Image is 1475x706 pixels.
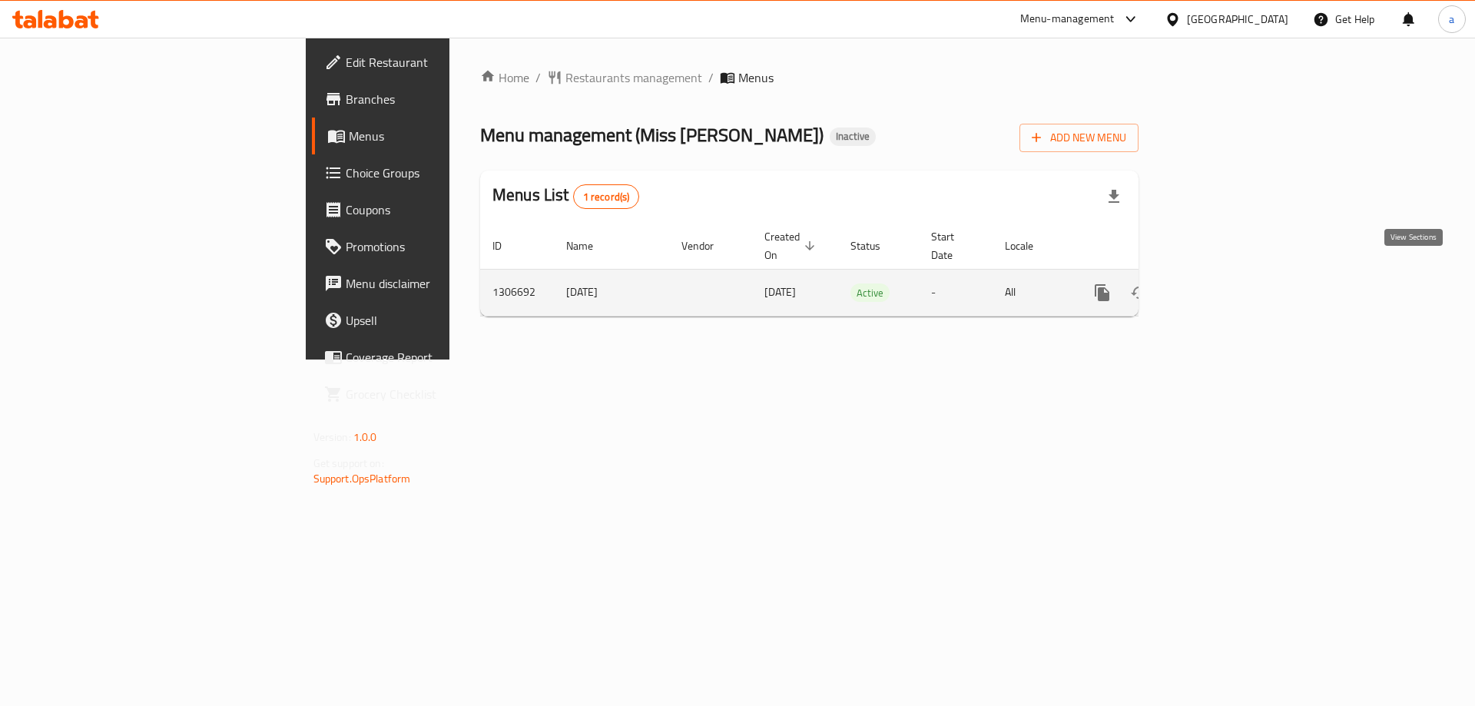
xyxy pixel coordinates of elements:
[312,339,552,376] a: Coverage Report
[312,44,552,81] a: Edit Restaurant
[312,154,552,191] a: Choice Groups
[681,237,734,255] span: Vendor
[480,223,1244,317] table: enhanced table
[1019,124,1139,152] button: Add New Menu
[1187,11,1288,28] div: [GEOGRAPHIC_DATA]
[480,118,824,152] span: Menu management ( Miss [PERSON_NAME] )
[764,282,796,302] span: [DATE]
[349,127,540,145] span: Menus
[312,376,552,413] a: Grocery Checklist
[492,184,639,209] h2: Menus List
[346,385,540,403] span: Grocery Checklist
[313,453,384,473] span: Get support on:
[738,68,774,87] span: Menus
[764,227,820,264] span: Created On
[1095,178,1132,215] div: Export file
[850,283,890,302] div: Active
[1020,10,1115,28] div: Menu-management
[554,269,669,316] td: [DATE]
[919,269,993,316] td: -
[346,90,540,108] span: Branches
[346,164,540,182] span: Choice Groups
[312,228,552,265] a: Promotions
[346,274,540,293] span: Menu disclaimer
[565,68,702,87] span: Restaurants management
[1084,274,1121,311] button: more
[993,269,1072,316] td: All
[346,348,540,366] span: Coverage Report
[708,68,714,87] li: /
[312,118,552,154] a: Menus
[1072,223,1244,270] th: Actions
[566,237,613,255] span: Name
[312,81,552,118] a: Branches
[480,68,1139,87] nav: breadcrumb
[1449,11,1454,28] span: a
[1005,237,1053,255] span: Locale
[574,190,639,204] span: 1 record(s)
[850,284,890,302] span: Active
[312,302,552,339] a: Upsell
[313,427,351,447] span: Version:
[312,265,552,302] a: Menu disclaimer
[346,201,540,219] span: Coupons
[313,469,411,489] a: Support.OpsPlatform
[312,191,552,228] a: Coupons
[830,128,876,146] div: Inactive
[492,237,522,255] span: ID
[931,227,974,264] span: Start Date
[353,427,377,447] span: 1.0.0
[346,237,540,256] span: Promotions
[547,68,702,87] a: Restaurants management
[850,237,900,255] span: Status
[346,53,540,71] span: Edit Restaurant
[573,184,640,209] div: Total records count
[1032,128,1126,147] span: Add New Menu
[830,130,876,143] span: Inactive
[346,311,540,330] span: Upsell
